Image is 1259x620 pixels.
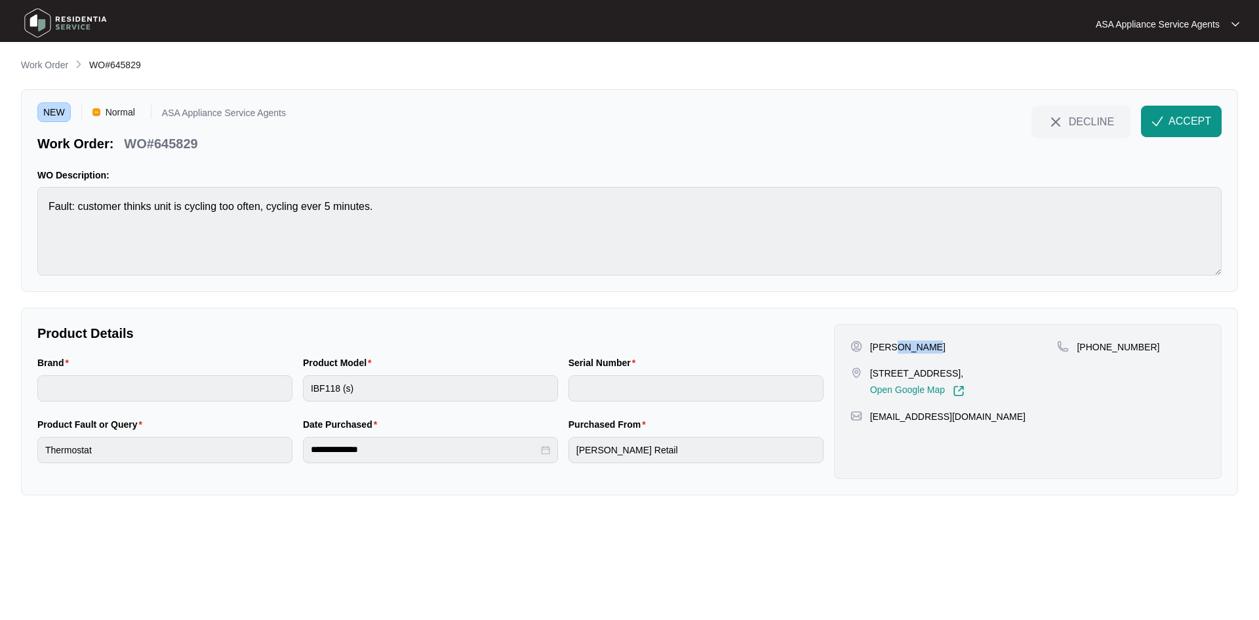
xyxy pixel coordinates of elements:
[870,385,965,397] a: Open Google Map
[1031,106,1130,137] button: close-IconDECLINE
[850,341,862,352] img: user-pin
[1069,114,1114,129] span: DECLINE
[870,367,965,380] p: [STREET_ADDRESS],
[37,356,74,369] label: Brand
[1151,115,1163,127] img: check-Icon
[162,108,286,122] p: ASA Appliance Service Agents
[1169,114,1211,129] span: ACCEPT
[37,324,824,342] p: Product Details
[18,58,71,73] a: Work Order
[569,375,824,402] input: Serial Number
[569,356,641,369] label: Serial Number
[303,356,377,369] label: Product Model
[953,385,965,397] img: Link-External
[37,102,71,122] span: NEW
[1077,341,1159,354] p: [PHONE_NUMBER]
[37,418,148,431] label: Product Fault or Query
[850,410,862,422] img: map-pin
[870,341,946,354] p: [PERSON_NAME]
[20,3,111,43] img: residentia service logo
[73,59,84,70] img: chevron-right
[1096,18,1220,31] p: ASA Appliance Service Agents
[1141,106,1222,137] button: check-IconACCEPT
[37,437,292,463] input: Product Fault or Query
[1231,21,1239,28] img: dropdown arrow
[569,418,651,431] label: Purchased From
[569,437,824,463] input: Purchased From
[850,367,862,379] img: map-pin
[124,134,197,153] p: WO#645829
[303,375,558,402] input: Product Model
[21,58,68,72] p: Work Order
[37,134,113,153] p: Work Order:
[37,375,292,402] input: Brand
[92,108,100,116] img: Vercel Logo
[870,410,1026,423] p: [EMAIL_ADDRESS][DOMAIN_NAME]
[311,443,538,457] input: Date Purchased
[37,169,1222,182] p: WO Description:
[1048,114,1064,130] img: close-Icon
[303,418,382,431] label: Date Purchased
[100,102,140,122] span: Normal
[1057,341,1069,352] img: map-pin
[37,187,1222,276] textarea: Fault: customer thinks unit is cycling too often, cycling ever 5 minutes.
[89,60,141,70] span: WO#645829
